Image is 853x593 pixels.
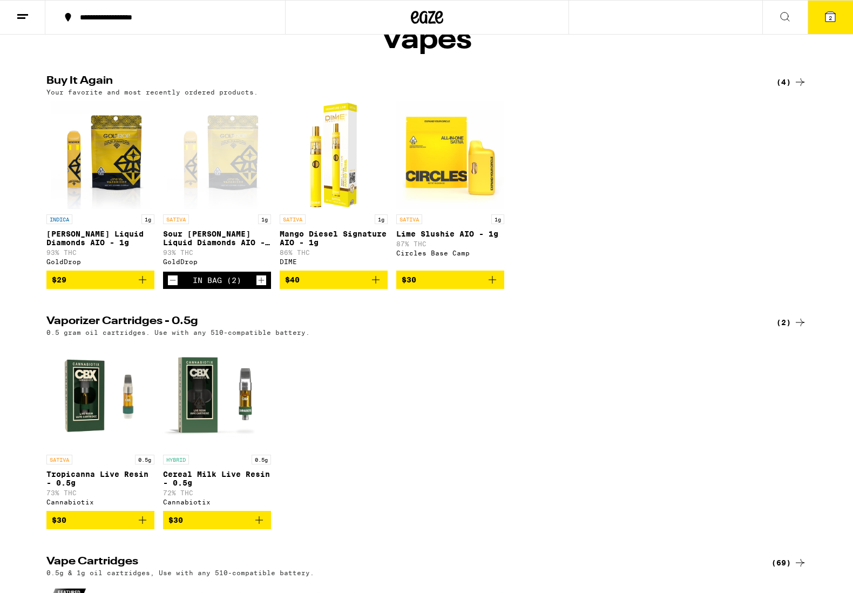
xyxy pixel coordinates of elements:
p: 1g [375,214,388,224]
img: DIME - Mango Diesel Signature AIO - 1g [303,101,364,209]
a: (2) [776,316,807,329]
div: GoldDrop [163,258,271,265]
span: 2 [829,15,832,21]
button: Add to bag [163,511,271,529]
a: Open page for Mango Diesel Signature AIO - 1g from DIME [280,101,388,271]
p: 0.5g & 1g oil cartridges, Use with any 510-compatible battery. [46,569,314,576]
div: Circles Base Camp [396,250,504,257]
p: Sour [PERSON_NAME] Liquid Diamonds AIO - 1g [163,230,271,247]
p: Lime Slushie AIO - 1g [396,230,504,238]
div: Cannabiotix [163,498,271,506]
p: 0.5g [252,455,271,464]
a: (4) [776,76,807,89]
p: INDICA [46,214,72,224]
h2: Vape Cartridges [46,556,754,569]
p: 0.5 gram oil cartridges. Use with any 510-compatible battery. [46,329,310,336]
div: GoldDrop [46,258,154,265]
div: In Bag (2) [193,276,241,285]
p: [PERSON_NAME] Liquid Diamonds AIO - 1g [46,230,154,247]
p: 1g [141,214,154,224]
p: Your favorite and most recently ordered products. [46,89,258,96]
a: Open page for Lime Slushie AIO - 1g from Circles Base Camp [396,101,504,271]
button: Add to bag [280,271,388,289]
p: 73% THC [46,489,154,496]
a: (69) [771,556,807,569]
span: $30 [168,516,183,524]
p: SATIVA [396,214,422,224]
h2: Vaporizer Cartridges - 0.5g [46,316,754,329]
a: Open page for Tropicanna Live Resin - 0.5g from Cannabiotix [46,341,154,511]
button: Decrement [167,275,178,286]
div: DIME [280,258,388,265]
p: 1g [258,214,271,224]
p: Tropicanna Live Resin - 0.5g [46,470,154,487]
p: HYBRID [163,455,189,464]
p: SATIVA [280,214,306,224]
span: $30 [402,275,416,284]
p: Cereal Milk Live Resin - 0.5g [163,470,271,487]
p: 1g [491,214,504,224]
p: SATIVA [46,455,72,464]
img: Cannabiotix - Tropicanna Live Resin - 0.5g [46,341,154,449]
button: Add to bag [46,271,154,289]
button: Add to bag [46,511,154,529]
img: GoldDrop - King Louis Liquid Diamonds AIO - 1g [51,101,151,209]
p: SATIVA [163,214,189,224]
p: 87% THC [396,240,504,247]
span: $40 [285,275,300,284]
img: Cannabiotix - Cereal Milk Live Resin - 0.5g [163,341,271,449]
p: Mango Diesel Signature AIO - 1g [280,230,388,247]
button: Add to bag [396,271,504,289]
img: Circles Base Camp - Lime Slushie AIO - 1g [396,101,504,209]
p: 0.5g [135,455,154,464]
button: 2 [808,1,853,34]
div: Cannabiotix [46,498,154,506]
p: 93% THC [46,249,154,256]
span: $29 [52,275,66,284]
a: Open page for Sour Tangie Liquid Diamonds AIO - 1g from GoldDrop [163,101,271,272]
p: 93% THC [163,249,271,256]
span: $30 [52,516,66,524]
a: Open page for Cereal Milk Live Resin - 0.5g from Cannabiotix [163,341,271,511]
h1: Vapes [381,26,472,55]
button: Increment [256,275,267,286]
h2: Buy It Again [46,76,754,89]
p: 72% THC [163,489,271,496]
p: 86% THC [280,249,388,256]
a: Open page for King Louis Liquid Diamonds AIO - 1g from GoldDrop [46,101,154,271]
